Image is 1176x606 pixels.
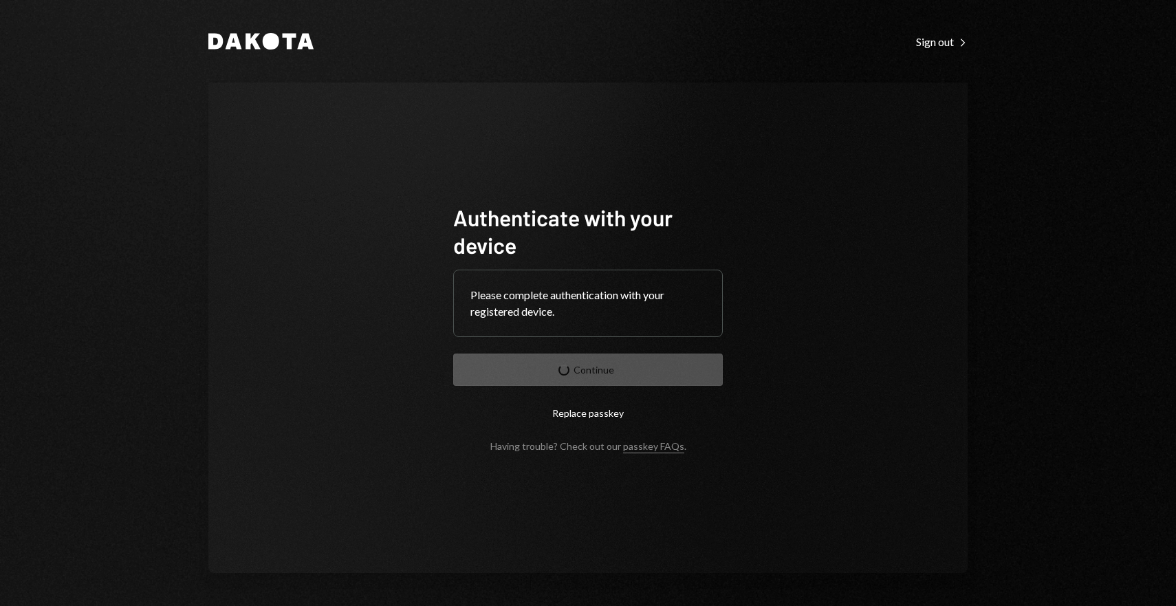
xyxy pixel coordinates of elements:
[470,287,706,320] div: Please complete authentication with your registered device.
[916,35,968,49] div: Sign out
[453,204,723,259] h1: Authenticate with your device
[916,34,968,49] a: Sign out
[453,397,723,429] button: Replace passkey
[490,440,686,452] div: Having trouble? Check out our .
[623,440,684,453] a: passkey FAQs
